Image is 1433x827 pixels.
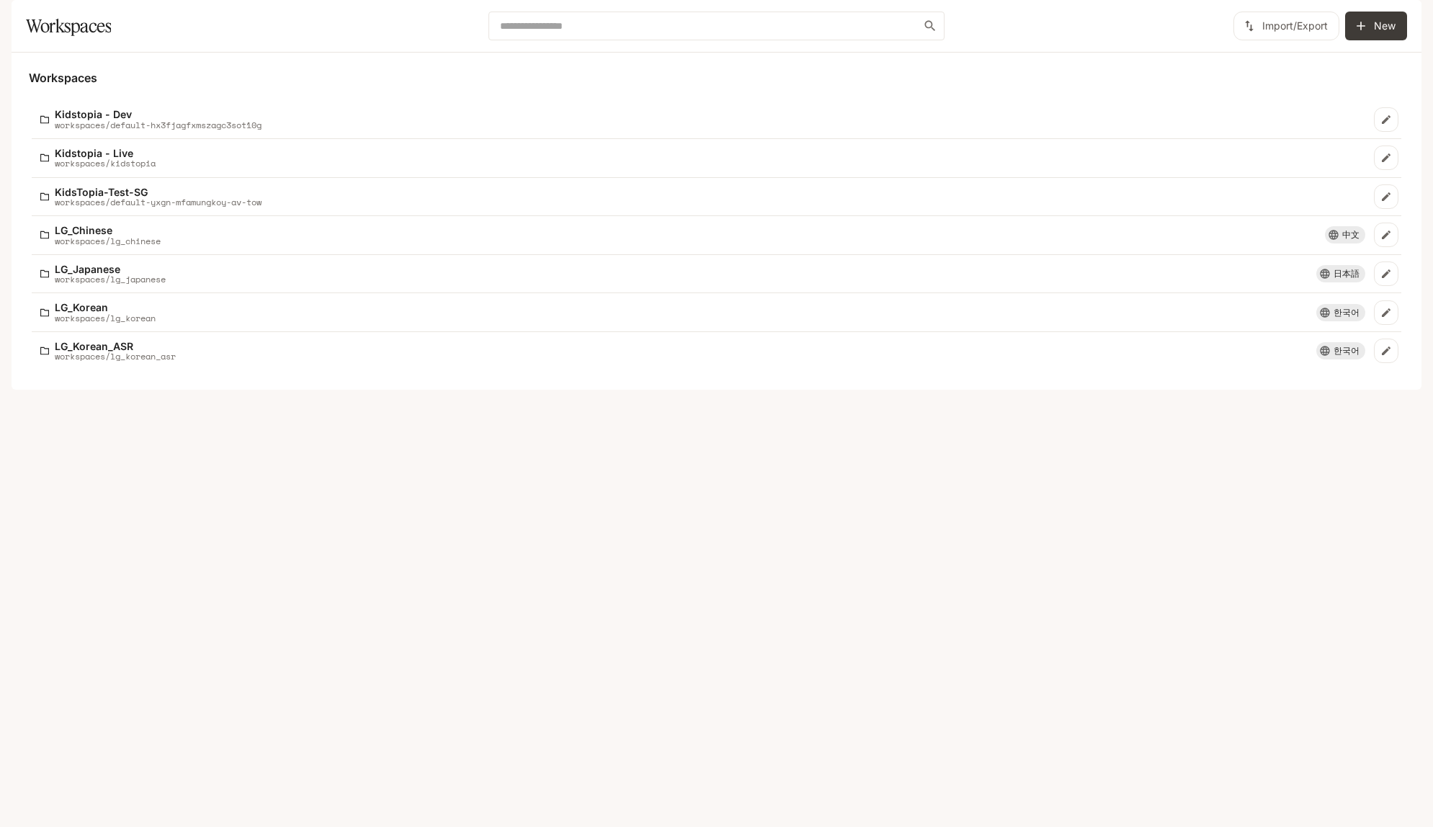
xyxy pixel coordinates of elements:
p: workspaces/lg_korean_asr [55,352,176,361]
a: Edit workspace [1374,184,1398,209]
span: 한국어 [1328,344,1365,357]
p: Kidstopia - Dev [55,109,262,120]
a: Edit workspace [1374,146,1398,170]
div: Experimental feature [1316,342,1365,359]
p: LG_Korean [55,302,156,313]
h5: Workspaces [29,70,1404,86]
a: Edit workspace [1374,107,1398,132]
a: Kidstopia - Liveworkspaces/kidstopia [35,142,1371,174]
div: Experimental feature [1316,304,1365,321]
div: Experimental feature [1325,226,1365,243]
p: LG_Japanese [55,264,166,274]
a: Kidstopia - Devworkspaces/default-hx3fjagfxmszagc3sot10g [35,103,1371,135]
a: LG_Japaneseworkspaces/lg_japaneseExperimental feature [35,258,1371,290]
p: KidsTopia-Test-SG [55,187,262,197]
button: Import/Export [1233,12,1339,40]
span: 中文 [1336,228,1365,241]
a: Edit workspace [1374,223,1398,247]
a: LG_Koreanworkspaces/lg_koreanExperimental feature [35,296,1371,328]
span: 한국어 [1328,306,1365,319]
h1: Workspaces [26,12,111,40]
p: workspaces/lg_chinese [55,236,161,246]
p: workspaces/lg_korean [55,313,156,323]
a: LG_Chineseworkspaces/lg_chineseExperimental feature [35,219,1371,251]
a: LG_Korean_ASRworkspaces/lg_korean_asrExperimental feature [35,335,1371,367]
span: 日本語 [1328,267,1365,280]
p: LG_Korean_ASR [55,341,176,352]
p: LG_Chinese [55,225,161,236]
a: Edit workspace [1374,300,1398,325]
p: workspaces/default-yxgn-mfamungkoy-av-tow [55,197,262,207]
a: Edit workspace [1374,261,1398,286]
p: workspaces/lg_japanese [55,274,166,284]
p: workspaces/kidstopia [55,158,156,168]
p: Kidstopia - Live [55,148,156,158]
div: Experimental feature [1316,265,1365,282]
p: workspaces/default-hx3fjagfxmszagc3sot10g [55,120,262,130]
a: KidsTopia-Test-SGworkspaces/default-yxgn-mfamungkoy-av-tow [35,181,1371,213]
a: Edit workspace [1374,339,1398,363]
button: Create workspace [1345,12,1407,40]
